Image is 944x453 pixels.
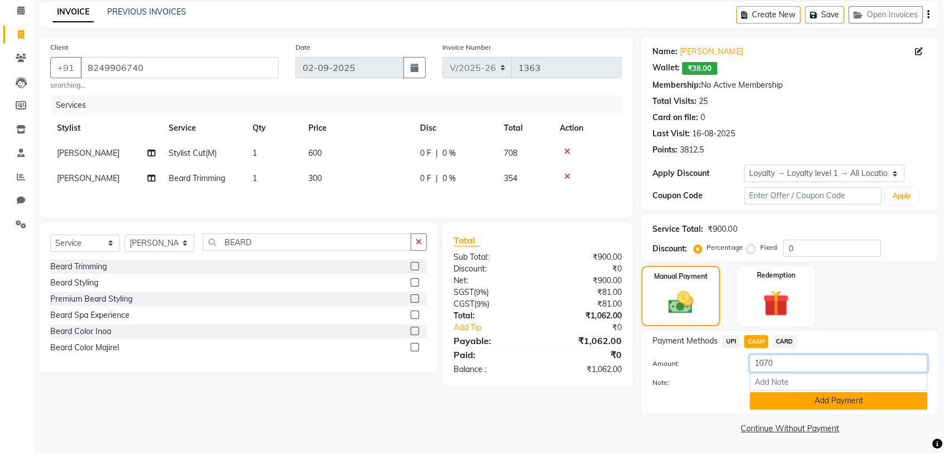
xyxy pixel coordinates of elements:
div: ₹1,062.00 [538,310,631,322]
div: Membership: [652,79,701,91]
div: Beard Color Majirel [50,342,119,354]
input: Search or Scan [203,233,411,251]
button: Open Invoices [848,6,923,23]
input: Search by Name/Mobile/Email/Code [80,57,279,78]
div: Balance : [445,364,538,375]
div: Coupon Code [652,190,744,202]
th: Service [162,116,246,141]
div: Discount: [652,243,687,255]
div: Services [51,95,630,116]
span: 0 % [442,173,456,184]
span: 9% [476,288,487,297]
span: 0 F [420,147,431,159]
th: Action [553,116,622,141]
th: Stylist [50,116,162,141]
div: Discount: [445,263,538,275]
span: 9% [476,299,487,308]
div: Card on file: [652,112,698,123]
a: PREVIOUS INVOICES [107,7,186,17]
div: ₹0 [538,348,631,361]
span: | [436,147,438,159]
label: Client [50,42,68,53]
label: Invoice Number [442,42,491,53]
span: CASH [744,335,768,348]
button: Save [805,6,844,23]
div: Beard Spa Experience [50,309,130,321]
span: 708 [504,148,517,158]
div: No Active Membership [652,79,927,91]
span: 354 [504,173,517,183]
div: ₹81.00 [538,287,631,298]
span: Payment Methods [652,335,718,347]
div: ₹81.00 [538,298,631,310]
div: Net: [445,275,538,287]
div: ₹0 [538,263,631,275]
div: Total: [445,310,538,322]
div: Beard Color Inoa [50,326,111,337]
span: 1 [252,173,257,183]
th: Qty [246,116,302,141]
span: CARD [773,335,797,348]
label: Percentage [707,242,742,252]
div: Apply Discount [652,168,744,179]
label: Manual Payment [654,271,708,282]
div: Total Visits: [652,96,697,107]
div: ₹900.00 [708,223,737,235]
a: INVOICE [53,2,94,22]
span: [PERSON_NAME] [57,148,120,158]
div: ₹900.00 [538,275,631,287]
input: Add Note [750,373,927,390]
span: [PERSON_NAME] [57,173,120,183]
span: CGST [454,299,474,309]
button: Add Payment [750,392,927,409]
button: Apply [886,188,918,204]
th: Disc [413,116,497,141]
input: Amount [750,355,927,372]
th: Total [497,116,553,141]
div: Sub Total: [445,251,538,263]
span: 300 [308,173,322,183]
span: 1 [252,148,257,158]
div: 0 [700,112,705,123]
div: Points: [652,144,678,156]
span: Total [454,235,479,246]
img: _gift.svg [755,287,797,320]
div: ₹0 [553,322,630,333]
span: SGST [454,287,474,297]
label: Amount: [644,359,741,369]
div: Premium Beard Styling [50,293,132,305]
a: [PERSON_NAME] [680,46,742,58]
div: ₹900.00 [538,251,631,263]
div: Name: [652,46,678,58]
a: Add Tip [445,322,553,333]
div: Beard Trimming [50,261,107,273]
div: ( ) [445,298,538,310]
div: 3812.5 [680,144,704,156]
img: _cash.svg [660,288,700,317]
span: UPI [722,335,740,348]
span: 0 F [420,173,431,184]
div: Paid: [445,348,538,361]
th: Price [302,116,413,141]
span: | [436,173,438,184]
div: 25 [699,96,708,107]
span: 0 % [442,147,456,159]
span: Stylist Cut(M) [169,148,217,158]
label: Redemption [756,270,795,280]
small: searching... [50,80,279,90]
div: ₹1,062.00 [538,334,631,347]
button: Create New [736,6,800,23]
label: Date [295,42,311,53]
span: ₹38.00 [682,62,717,75]
span: Beard Trimming [169,173,225,183]
label: Note: [644,378,741,388]
a: Continue Without Payment [643,423,936,435]
button: +91 [50,57,82,78]
label: Fixed [760,242,776,252]
div: Service Total: [652,223,703,235]
span: 600 [308,148,322,158]
div: 16-08-2025 [692,128,735,140]
div: Payable: [445,334,538,347]
div: ₹1,062.00 [538,364,631,375]
input: Enter Offer / Coupon Code [744,187,881,204]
